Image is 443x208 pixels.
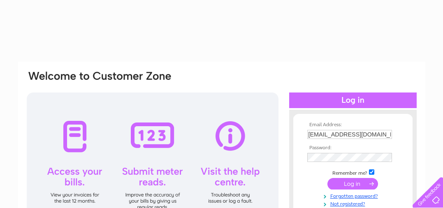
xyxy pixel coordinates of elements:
[305,122,401,128] th: Email Address:
[305,145,401,151] th: Password:
[307,199,401,207] a: Not registered?
[327,178,378,190] input: Submit
[305,168,401,176] td: Remember me?
[307,192,401,199] a: Forgotten password?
